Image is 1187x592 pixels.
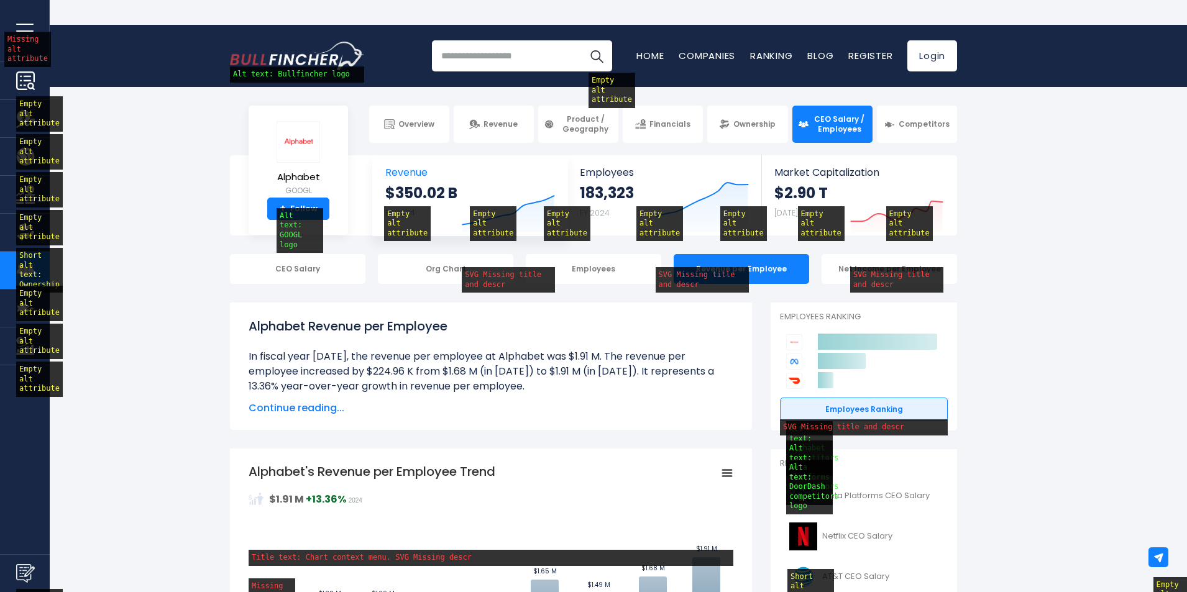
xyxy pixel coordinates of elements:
[786,353,802,370] img: Meta Platforms competitors logo
[249,317,733,335] h1: Alphabet Revenue per Employee
[907,40,957,71] a: Login
[280,203,286,214] strong: +
[786,373,802,389] img: DoorDash competitors logo
[822,254,957,284] div: Net Income per Employee
[526,254,661,284] div: Employees
[267,198,329,220] a: +Follow
[230,254,365,284] div: CEO Salary
[674,254,809,284] div: Revenue per Employee
[249,349,733,394] li: In fiscal year [DATE], the revenue per employee at Alphabet was $1.91 M. The revenue per employee...
[230,42,364,70] a: Go to homepage
[780,479,948,513] a: Meta Platforms CEO Salary
[306,492,346,506] strong: +13.36%
[230,42,364,70] img: Bullfincher logo
[733,119,776,129] span: Ownership
[822,491,930,501] span: Meta Platforms CEO Salary
[877,106,957,143] a: Competitors
[787,482,818,510] img: META logo
[750,49,792,62] a: Ranking
[249,491,264,506] img: RevenuePerEmployee.svg
[641,563,665,573] text: $1.68 M
[249,401,733,416] span: Continue reading...
[679,49,735,62] a: Companies
[636,49,664,62] a: Home
[277,185,320,196] small: GOOGL
[792,106,873,143] a: CEO Salary / Employees
[385,207,415,218] small: FY 2024
[580,207,610,218] small: FY 2024
[385,183,457,203] strong: $350.02 B
[538,106,618,143] a: Product / Geography
[277,172,320,183] span: Alphabet
[780,398,948,421] a: Employees Ranking
[812,114,867,134] span: CEO Salary / Employees
[780,312,948,322] p: Employees Ranking
[623,106,703,143] a: Financials
[385,166,555,178] span: Revenue
[567,155,761,235] a: Employees 183,323 FY 2024
[373,155,567,235] a: Revenue $350.02 B FY 2024
[349,497,362,504] span: 2024
[780,519,948,553] a: Netflix CEO Salary
[269,492,304,506] strong: $1.91 M
[398,119,434,129] span: Overview
[484,119,518,129] span: Revenue
[276,121,321,198] a: Alphabet GOOGL
[533,567,557,576] text: $1.65 M
[822,572,889,582] span: AT&T CEO Salary
[16,223,35,242] img: Ownership
[454,106,534,143] a: Revenue
[249,463,495,480] tspan: Alphabet's Revenue per Employee Trend
[378,254,513,284] div: Org Chart
[762,155,956,235] a: Market Capitalization $2.90 T [DATE]
[780,458,948,469] p: Related
[774,207,798,218] small: [DATE]
[787,563,818,591] img: T logo
[807,49,833,62] a: Blog
[899,119,950,129] span: Competitors
[587,580,610,590] text: $1.49 M
[707,106,787,143] a: Ownership
[787,522,818,550] img: NFLX logo
[369,106,449,143] a: Overview
[580,166,748,178] span: Employees
[558,114,613,134] span: Product / Geography
[696,544,717,553] text: $1.91 M
[774,166,943,178] span: Market Capitalization
[649,119,690,129] span: Financials
[848,49,892,62] a: Register
[786,334,802,350] img: Alphabet competitors logo
[580,183,634,203] strong: 183,323
[581,40,612,71] button: Search
[822,531,892,542] span: Netflix CEO Salary
[774,183,828,203] strong: $2.90 T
